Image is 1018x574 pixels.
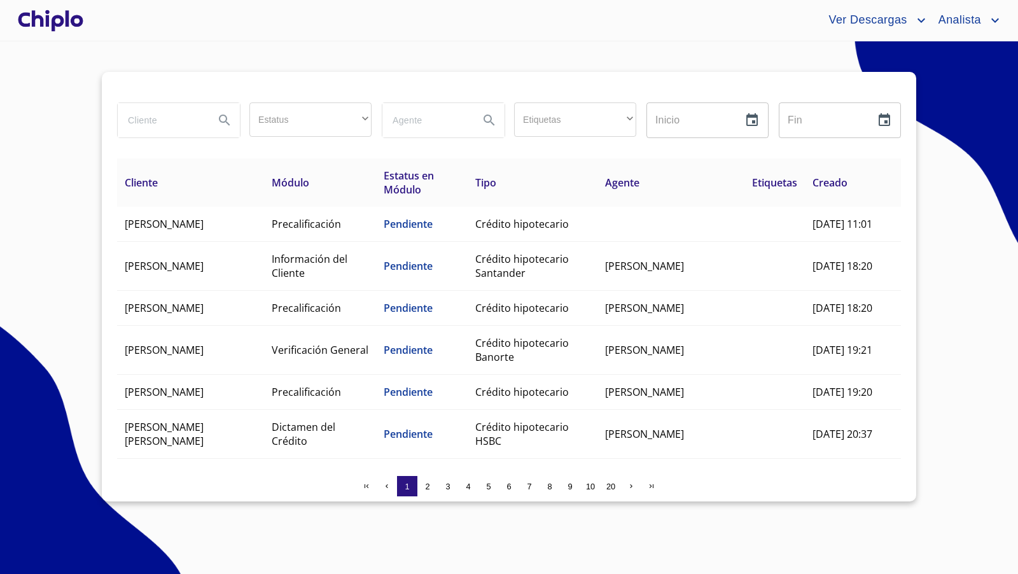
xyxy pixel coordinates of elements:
span: Pendiente [384,343,433,357]
span: Cliente [125,176,158,190]
span: 4 [466,482,470,491]
span: [PERSON_NAME] [PERSON_NAME] [125,420,204,448]
button: account of current user [819,10,928,31]
span: Pendiente [384,217,433,231]
span: Crédito hipotecario [475,301,569,315]
span: [PERSON_NAME] [125,259,204,273]
span: Precalificación [272,217,341,231]
span: 3 [445,482,450,491]
span: Agente [605,176,639,190]
span: [PERSON_NAME] [125,385,204,399]
span: Crédito hipotecario Santander [475,252,569,280]
span: Precalificación [272,385,341,399]
button: 20 [601,476,621,496]
span: Crédito hipotecario [475,385,569,399]
span: Crédito hipotecario Banorte [475,336,569,364]
button: account of current user [929,10,1003,31]
span: 5 [486,482,491,491]
span: 8 [547,482,552,491]
span: Pendiente [384,259,433,273]
span: Pendiente [384,427,433,441]
span: Analista [929,10,987,31]
span: Crédito hipotecario [475,217,569,231]
span: Etiquetas [752,176,797,190]
span: [DATE] 11:01 [812,217,872,231]
span: Ver Descargas [819,10,913,31]
span: [PERSON_NAME] [125,343,204,357]
button: 3 [438,476,458,496]
button: 10 [580,476,601,496]
button: Search [209,105,240,136]
span: [DATE] 18:20 [812,259,872,273]
span: Creado [812,176,847,190]
button: 5 [478,476,499,496]
span: Verificación General [272,343,368,357]
span: 20 [606,482,615,491]
button: 1 [397,476,417,496]
span: [DATE] 19:21 [812,343,872,357]
span: 2 [425,482,429,491]
span: [PERSON_NAME] [605,385,684,399]
span: 9 [568,482,572,491]
span: Pendiente [384,385,433,399]
span: [DATE] 18:20 [812,301,872,315]
button: 7 [519,476,540,496]
span: [DATE] 19:20 [812,385,872,399]
span: Información del Cliente [272,252,347,280]
span: [PERSON_NAME] [125,217,204,231]
span: [PERSON_NAME] [605,427,684,441]
button: 2 [417,476,438,496]
button: Search [474,105,505,136]
button: 8 [540,476,560,496]
span: [PERSON_NAME] [605,259,684,273]
span: 6 [506,482,511,491]
button: 4 [458,476,478,496]
button: 9 [560,476,580,496]
span: Crédito hipotecario HSBC [475,420,569,448]
span: Estatus en Módulo [384,169,434,197]
div: ​ [249,102,372,137]
button: 6 [499,476,519,496]
span: 10 [586,482,595,491]
span: 7 [527,482,531,491]
span: Precalificación [272,301,341,315]
span: Pendiente [384,301,433,315]
div: ​ [514,102,636,137]
span: 1 [405,482,409,491]
span: [PERSON_NAME] [605,343,684,357]
span: [PERSON_NAME] [125,301,204,315]
input: search [118,103,204,137]
span: Tipo [475,176,496,190]
span: [PERSON_NAME] [605,301,684,315]
span: [DATE] 20:37 [812,427,872,441]
span: Dictamen del Crédito [272,420,335,448]
span: Módulo [272,176,309,190]
input: search [382,103,469,137]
